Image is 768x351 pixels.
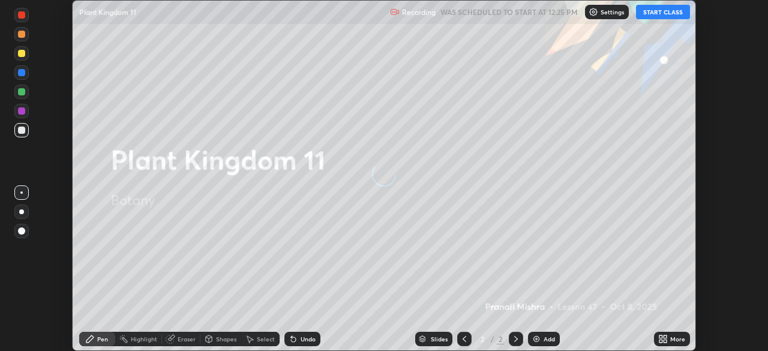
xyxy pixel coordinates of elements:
img: class-settings-icons [589,7,598,17]
div: Pen [97,336,108,342]
div: 2 [476,335,488,343]
div: Highlight [131,336,157,342]
img: recording.375f2c34.svg [390,7,400,17]
img: add-slide-button [532,334,541,344]
div: Add [544,336,555,342]
button: START CLASS [636,5,690,19]
p: Settings [601,9,624,15]
div: Slides [431,336,448,342]
p: Recording [402,8,436,17]
div: Undo [301,336,316,342]
p: Plant Kingdom 11 [79,7,136,17]
div: Shapes [216,336,236,342]
div: More [670,336,685,342]
h5: WAS SCHEDULED TO START AT 12:25 PM [440,7,578,17]
div: / [491,335,494,343]
div: Select [257,336,275,342]
div: 2 [497,334,504,344]
div: Eraser [178,336,196,342]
